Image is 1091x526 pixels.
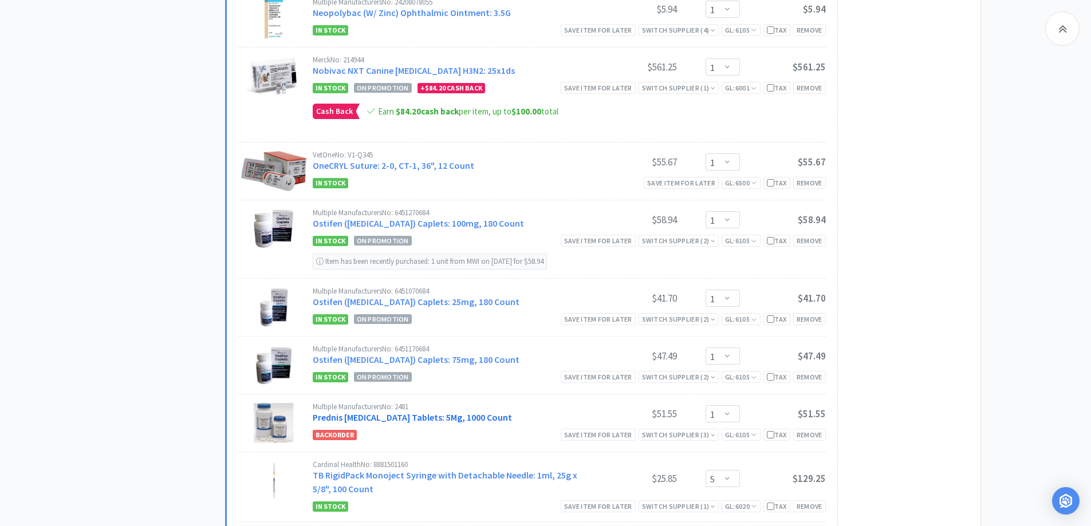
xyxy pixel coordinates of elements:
div: Switch Supplier ( 1 ) [642,501,715,512]
div: Remove [793,82,826,94]
div: Switch Supplier ( 3 ) [642,429,715,440]
div: Save item for later [561,24,636,36]
div: Remove [793,429,826,441]
span: $47.49 [798,350,826,362]
span: GL: 6105 [725,430,757,439]
span: GL: 6105 [725,26,757,34]
div: $25.85 [591,472,677,485]
div: Remove [793,371,826,383]
a: Nobivac NXT Canine [MEDICAL_DATA] H3N2: 25x1ds [313,65,515,76]
div: Multiple Manufacturers No: 6451170684 [313,345,591,353]
div: $5.94 [591,2,677,16]
span: GL: 6105 [725,315,757,323]
a: Neopolybac (W/ Zinc) Ophthalmic Ointment: 3.5G [313,7,511,18]
div: $58.94 [591,213,677,227]
img: 2c947b2f79cf4547bef5ab96abf92175_6903.png [241,151,306,191]
div: Remove [793,313,826,325]
span: $100.00 [511,106,541,117]
div: Remove [793,500,826,512]
span: $51.55 [798,408,826,420]
div: $41.70 [591,291,677,305]
img: 6816fea17f0141e4befbacbb2e286718_733010.png [246,56,302,96]
img: 5629f3e671df4d5799c17ee7e2e8a34a_1698.png [267,461,281,501]
span: $129.25 [793,472,826,485]
div: Cardinal Health No: 8881501160 [313,461,591,468]
span: In Stock [313,236,348,246]
div: Merck No: 214944 [313,56,591,64]
span: Earn per item, up to total [378,106,558,117]
div: Multiple Manufacturers No: 6451270684 [313,209,591,216]
div: Tax [767,314,787,325]
span: On Promotion [354,372,412,382]
div: $47.49 [591,349,677,363]
img: 000dbad5c787472cb437a59eaf455431_167595.png [258,287,290,327]
span: On Promotion [354,236,412,246]
div: Tax [767,25,787,35]
div: Switch Supplier ( 2 ) [642,371,715,382]
span: Backorder [313,430,357,440]
span: GL: 6001 [725,84,757,92]
div: Save item for later [561,235,636,247]
a: Ostifen ([MEDICAL_DATA]) Caplets: 75mg, 180 Count [313,354,519,365]
span: In Stock [313,501,348,512]
span: $41.70 [798,292,826,304]
img: 0725ae3348a04fdfbfaad5b90ca0bc8f_167600.png [254,345,293,385]
div: Switch Supplier ( 1 ) [642,82,715,93]
span: In Stock [313,83,348,93]
div: Remove [793,24,826,36]
a: OneCRYL Suture: 2-0, CT-1, 36", 12 Count [313,160,474,171]
div: Tax [767,82,787,93]
div: Save item for later [561,313,636,325]
a: Prednis [MEDICAL_DATA] Tablets: 5Mg, 1000 Count [313,412,512,423]
span: $5.94 [803,3,826,15]
span: Cash Back [313,104,356,118]
div: Switch Supplier ( 4 ) [642,25,715,35]
div: Switch Supplier ( 2 ) [642,235,715,246]
div: Switch Supplier ( 2 ) [642,314,715,325]
div: $51.55 [591,407,677,421]
a: TB RigidPack Monoject Syringe with Detachable Needle: 1ml, 25g x 5/8", 100 Count [313,469,577,495]
div: VetOne No: V1-Q345 [313,151,591,159]
span: GL: 6105 [725,373,757,381]
span: In Stock [313,314,348,325]
span: $84.20 [396,106,421,117]
div: Item has been recently purchased: 1 unit from MWI on [DATE] for $58.94 [313,254,547,270]
span: On Promotion [354,314,412,324]
div: Open Intercom Messenger [1052,487,1080,515]
div: + Cash Back [418,83,485,93]
div: $55.67 [591,155,677,169]
div: Remove [793,177,826,189]
div: Multiple Manufacturers No: 2481 [313,403,591,410]
span: GL: 6105 [725,236,757,245]
span: On Promotion [354,83,412,93]
span: GL: 6020 [725,502,757,511]
div: Tax [767,501,787,512]
span: $561.25 [793,61,826,73]
div: Save item for later [561,82,636,94]
div: Tax [767,177,787,188]
span: $55.67 [798,156,826,168]
div: Save item for later [644,177,719,189]
div: Tax [767,371,787,382]
a: Ostifen ([MEDICAL_DATA]) Caplets: 100mg, 180 Count [313,217,524,229]
strong: cash back [396,106,459,117]
div: Tax [767,429,787,440]
div: Remove [793,235,826,247]
span: In Stock [313,25,348,35]
span: $58.94 [798,213,826,226]
span: In Stock [313,178,348,188]
div: Tax [767,235,787,246]
img: 8202d77c80fb480690c9f4e748c04b3d_167599.png [252,209,296,249]
img: cd965726892c4680bebedfe7a0ede6ac_18131.png [254,403,294,443]
div: Save item for later [561,500,636,512]
div: Save item for later [561,429,636,441]
div: Multiple Manufacturers No: 6451070684 [313,287,591,295]
span: In Stock [313,372,348,382]
a: Ostifen ([MEDICAL_DATA]) Caplets: 25mg, 180 Count [313,296,519,307]
span: $84.20 [425,84,446,92]
span: GL: 6500 [725,179,757,187]
div: Save item for later [561,371,636,383]
div: $561.25 [591,60,677,74]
